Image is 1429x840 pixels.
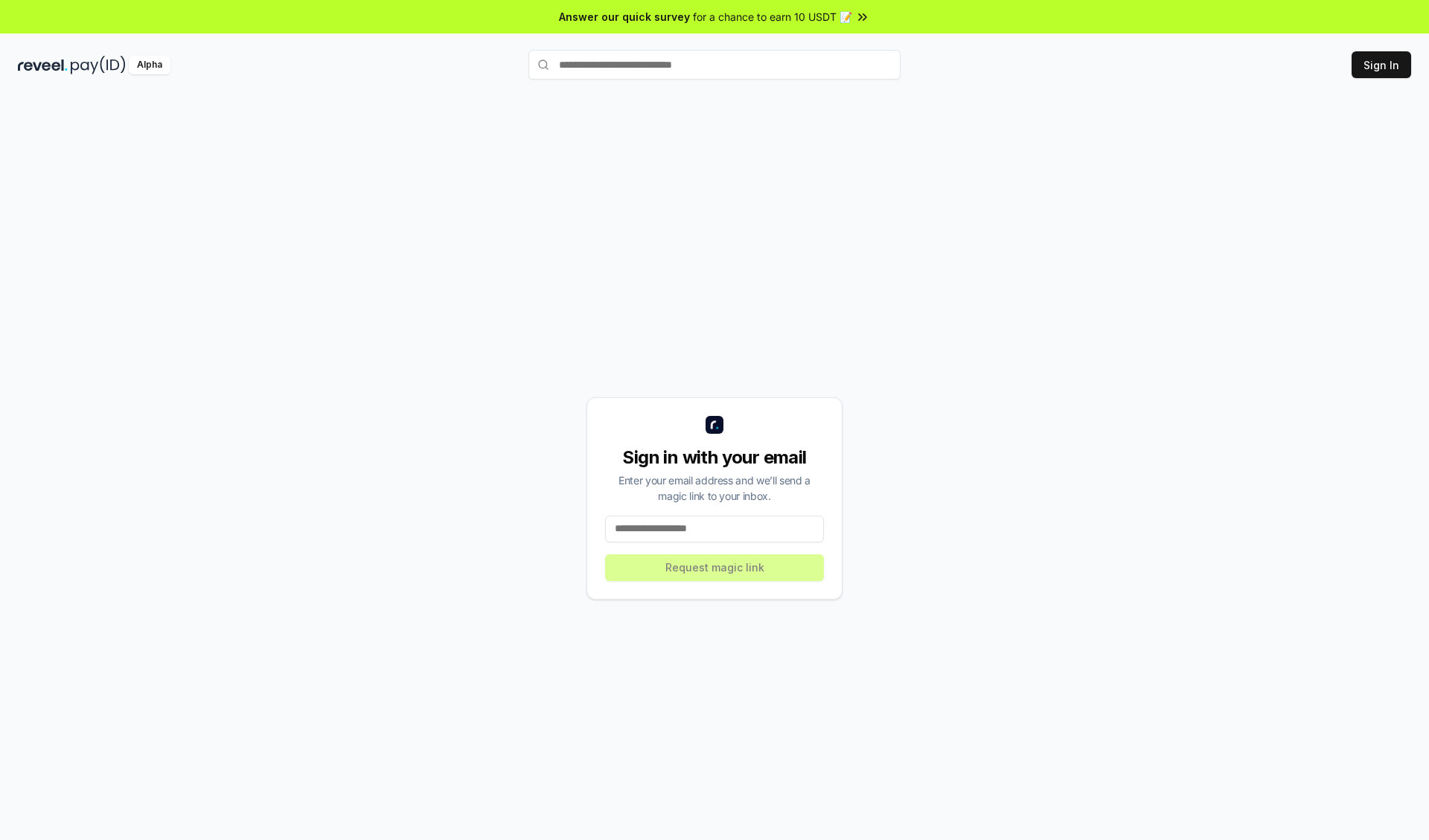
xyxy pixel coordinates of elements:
div: Sign in with your email [605,446,824,469]
div: Enter your email address and we’ll send a magic link to your inbox. [605,472,824,504]
span: for a chance to earn 10 USDT 📝 [693,9,852,25]
img: pay_id [71,56,126,74]
img: reveel_dark [18,56,68,74]
button: Sign In [1352,51,1411,78]
img: logo_small [706,416,723,434]
div: Alpha [129,56,170,74]
span: Answer our quick survey [559,9,690,25]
